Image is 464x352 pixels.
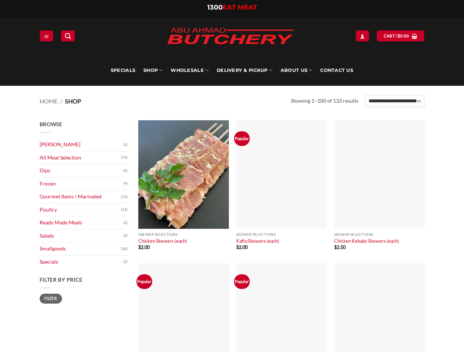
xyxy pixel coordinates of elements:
[207,3,257,11] a: 1300EAT MEAT
[236,120,327,229] img: Kafta Skewers
[40,121,62,127] span: Browse
[334,238,399,244] a: Chicken Kebabs Skewers (each)
[217,55,273,86] a: Delivery & Pickup
[334,244,337,250] span: $
[223,3,257,11] span: EAT MEAT
[320,55,353,86] a: Contact Us
[65,98,81,104] span: Shop
[123,178,128,189] span: (9)
[236,244,248,250] bdi: 2.00
[40,30,53,41] a: Menu
[377,30,424,41] a: View cart
[236,238,279,244] a: Kafta Skewers (each)
[123,217,128,228] span: (2)
[121,243,128,254] span: (18)
[40,177,123,190] a: Frozen
[207,3,223,11] span: 1300
[398,33,400,39] span: $
[40,151,121,164] a: All Meat Selection
[40,242,121,255] a: Smallgoods
[40,216,123,229] a: Ready Made Meals
[121,191,128,202] span: (13)
[40,98,58,104] a: Home
[138,120,229,229] img: Chicken Skewers
[40,276,83,283] span: Filter by price
[138,244,141,250] span: $
[334,120,425,229] img: Chicken Kebabs Skewers
[138,232,229,236] p: Skewer Selections
[121,152,128,163] span: (74)
[171,55,209,86] a: Wholesale
[334,232,425,236] p: Skewer Selections
[161,23,300,51] img: Abu Ahmad Butchery
[123,230,128,241] span: (2)
[281,55,312,86] a: About Us
[291,97,358,105] p: Showing 1–100 of 133 results
[236,244,239,250] span: $
[143,55,162,86] a: SHOP
[356,30,369,41] a: Login
[40,294,62,304] button: Filter
[40,230,123,242] a: Salads
[111,55,135,86] a: Specials
[59,98,63,104] span: //
[236,232,327,236] p: Skewer Selections
[138,238,187,244] a: Chicken Skewers (each)
[123,256,128,267] span: (1)
[40,164,123,177] a: Dips
[40,138,123,151] a: [PERSON_NAME]
[398,33,409,38] bdi: 0.00
[138,244,150,250] bdi: 2.00
[334,244,346,250] bdi: 2.50
[123,165,128,176] span: (5)
[121,204,128,215] span: (12)
[365,95,424,107] select: Shop order
[40,203,121,216] a: Poultry
[40,190,121,203] a: Gourmet Items / Marinated
[123,139,128,150] span: (2)
[40,256,123,268] a: Specials
[384,33,409,39] span: Cart /
[61,30,75,41] a: Search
